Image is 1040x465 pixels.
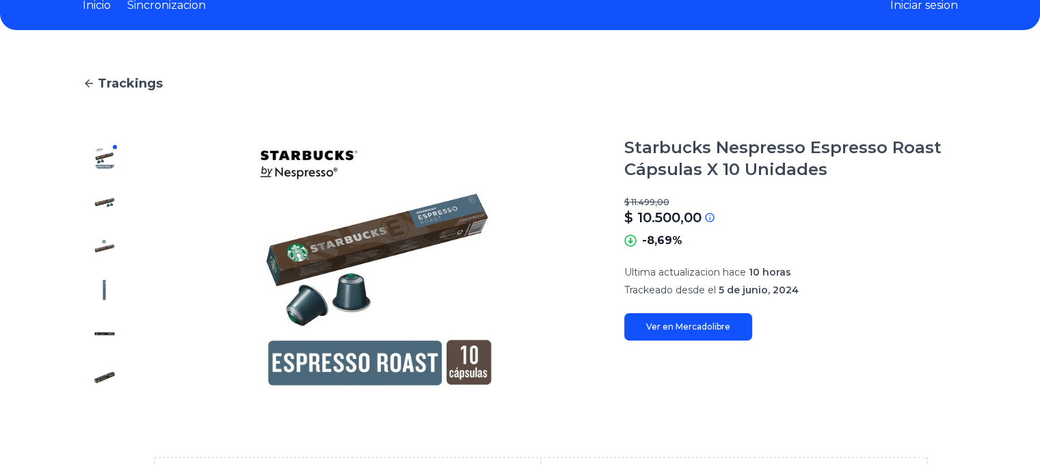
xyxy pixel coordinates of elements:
span: 5 de junio, 2024 [719,284,799,296]
span: Ultima actualizacion hace [624,266,746,278]
p: $ 11.499,00 [624,197,958,208]
img: Starbucks Nespresso Espresso Roast Cápsulas X 10 Unidades [94,367,116,388]
span: Trackeado desde el [624,284,716,296]
img: Starbucks Nespresso Espresso Roast Cápsulas X 10 Unidades [94,148,116,170]
span: Trackings [98,74,163,93]
img: Starbucks Nespresso Espresso Roast Cápsulas X 10 Unidades [94,279,116,301]
a: Ver en Mercadolibre [624,313,752,341]
img: Starbucks Nespresso Espresso Roast Cápsulas X 10 Unidades [94,191,116,213]
span: 10 horas [749,266,791,278]
img: Starbucks Nespresso Espresso Roast Cápsulas X 10 Unidades [154,137,597,399]
p: $ 10.500,00 [624,208,702,227]
img: Starbucks Nespresso Espresso Roast Cápsulas X 10 Unidades [94,323,116,345]
p: -8,69% [642,232,682,249]
img: Starbucks Nespresso Espresso Roast Cápsulas X 10 Unidades [94,235,116,257]
h1: Starbucks Nespresso Espresso Roast Cápsulas X 10 Unidades [624,137,958,181]
a: Trackings [83,74,958,93]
